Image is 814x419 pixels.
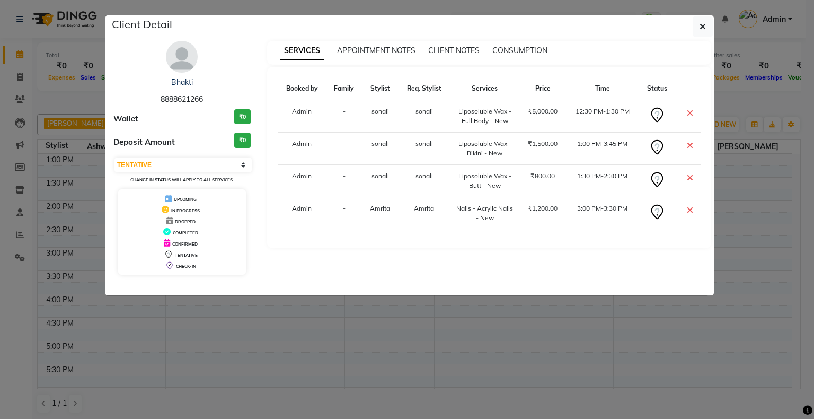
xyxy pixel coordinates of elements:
div: ₹1,500.00 [526,139,560,149]
td: - [326,133,362,165]
th: Req. Stylist [398,77,449,100]
span: sonali [415,139,433,147]
th: Booked by [278,77,326,100]
img: avatar [166,41,198,73]
td: 1:00 PM-3:45 PM [566,133,639,165]
div: ₹800.00 [526,171,560,181]
a: Bhakti [171,77,193,87]
td: - [326,100,362,133]
span: sonali [371,107,389,115]
span: sonali [415,172,433,180]
td: Admin [278,133,326,165]
td: 1:30 PM-2:30 PM [566,165,639,197]
div: Nails - Acrylic Nails - New [456,204,513,223]
small: Change in status will apply to all services. [130,177,234,182]
td: - [326,165,362,197]
h3: ₹0 [234,133,251,148]
span: Wallet [113,113,138,125]
span: DROPPED [175,219,196,224]
h3: ₹0 [234,109,251,125]
td: 3:00 PM-3:30 PM [566,197,639,230]
span: sonali [371,139,389,147]
div: ₹5,000.00 [526,107,560,116]
span: CONFIRMED [172,241,198,247]
td: 12:30 PM-1:30 PM [566,100,639,133]
span: TENTATIVE [175,252,198,258]
span: sonali [415,107,433,115]
div: Liposoluble Wax - Butt - New [456,171,513,190]
span: COMPLETED [173,230,198,235]
span: SERVICES [280,41,324,60]
th: Time [566,77,639,100]
td: - [326,197,362,230]
th: Stylist [362,77,398,100]
td: Admin [278,100,326,133]
th: Services [450,77,519,100]
th: Price [519,77,566,100]
span: sonali [371,172,389,180]
th: Family [326,77,362,100]
h5: Client Detail [112,16,172,32]
span: CONSUMPTION [492,46,547,55]
td: Admin [278,165,326,197]
span: CLIENT NOTES [428,46,480,55]
div: ₹1,200.00 [526,204,560,213]
th: Status [639,77,675,100]
span: CHECK-IN [176,264,196,269]
span: APPOINTMENT NOTES [337,46,415,55]
div: Liposoluble Wax - Bikini - New [456,139,513,158]
span: IN PROGRESS [171,208,200,213]
span: Amrita [414,204,434,212]
span: Amrita [370,204,390,212]
span: UPCOMING [174,197,197,202]
div: Liposoluble Wax - Full Body - New [456,107,513,126]
span: 8888621266 [161,94,203,104]
span: Deposit Amount [113,136,175,149]
td: Admin [278,197,326,230]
